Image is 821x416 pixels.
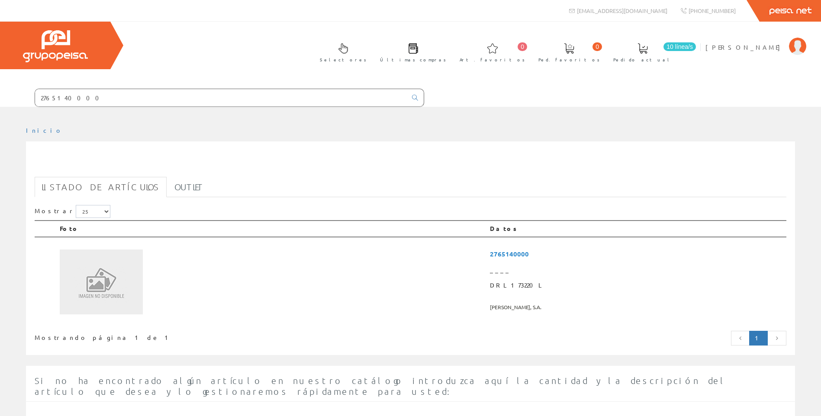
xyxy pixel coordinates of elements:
[167,177,210,197] a: Outlet
[749,331,768,346] a: Página actual
[490,262,783,278] span: ____
[731,331,750,346] a: Página anterior
[380,55,446,64] span: Últimas compras
[76,205,110,218] select: Mostrar
[518,42,527,51] span: 0
[35,155,786,173] h1: 2765140000
[60,250,143,314] img: Sin Imagen Disponible
[490,300,783,314] span: [PERSON_NAME], S.A.
[689,7,736,14] span: [PHONE_NUMBER]
[320,55,367,64] span: Selectores
[490,246,783,262] span: 2765140000
[577,7,667,14] span: [EMAIL_ADDRESS][DOMAIN_NAME]
[490,278,783,293] span: DRL173220L
[35,177,167,197] a: Listado de artículos
[35,89,407,106] input: Buscar ...
[705,36,806,44] a: [PERSON_NAME]
[663,42,696,51] span: 10 línea/s
[486,221,786,237] th: Datos
[56,221,486,237] th: Foto
[35,375,728,397] span: Si no ha encontrado algún artículo en nuestro catálogo introduzca aquí la cantidad y la descripci...
[23,30,88,62] img: Grupo Peisa
[538,55,600,64] span: Ped. favoritos
[35,205,110,218] label: Mostrar
[613,55,672,64] span: Pedido actual
[311,36,371,67] a: Selectores
[35,330,340,342] div: Mostrando página 1 de 1
[767,331,786,346] a: Página siguiente
[26,126,63,134] a: Inicio
[705,43,785,51] span: [PERSON_NAME]
[460,55,525,64] span: Art. favoritos
[592,42,602,51] span: 0
[605,36,698,67] a: 10 línea/s Pedido actual
[371,36,451,67] a: Últimas compras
